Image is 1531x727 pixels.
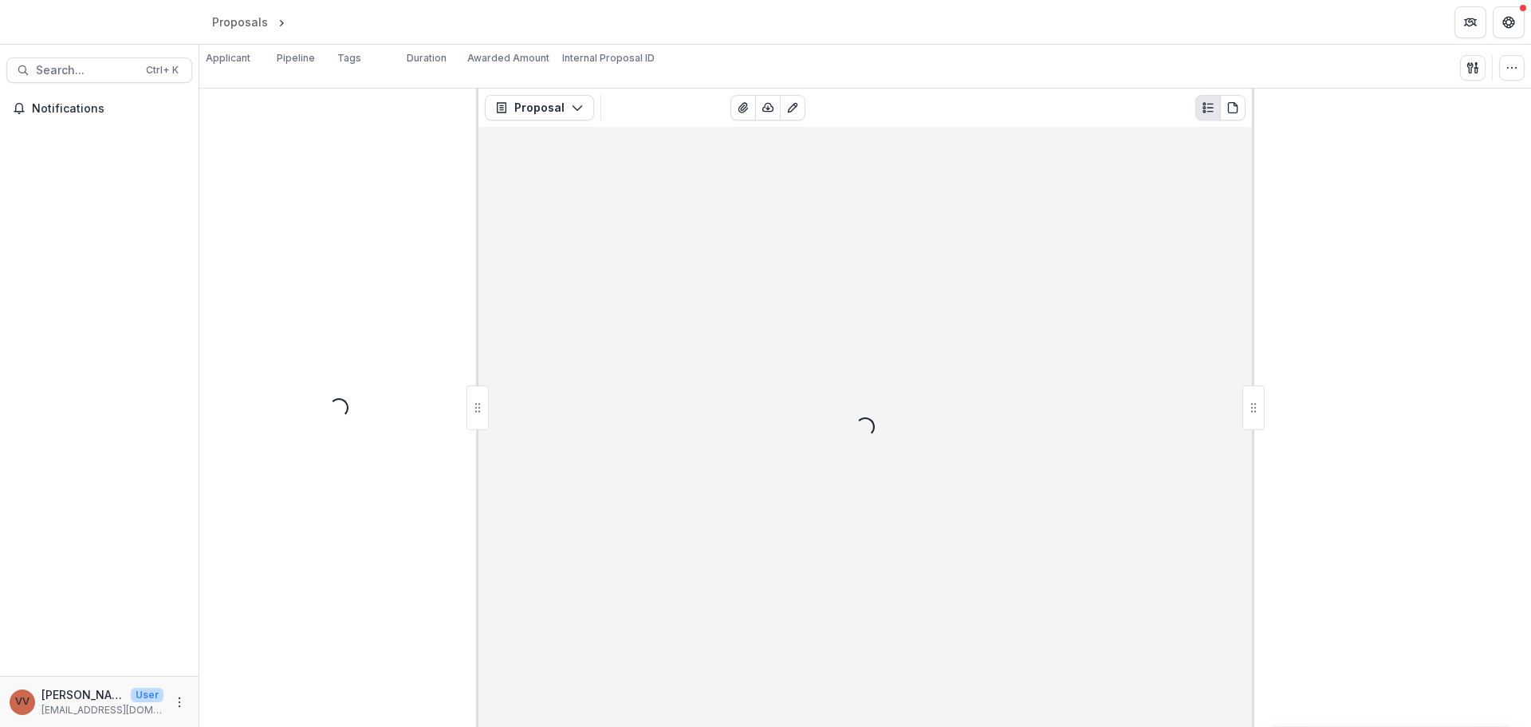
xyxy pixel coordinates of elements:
button: PDF view [1220,95,1246,121]
p: Awarded Amount [467,51,549,65]
button: Edit as form [780,95,805,121]
span: Search... [36,64,136,77]
button: More [170,693,189,712]
p: Pipeline [277,51,315,65]
div: Vivian Victoria [15,697,30,707]
button: Plaintext view [1195,95,1221,121]
button: Notifications [6,96,192,121]
p: Duration [407,51,447,65]
button: Proposal [485,95,594,121]
button: Partners [1454,6,1486,38]
p: Applicant [206,51,250,65]
a: Proposals [206,10,274,34]
span: Notifications [32,102,186,116]
button: View Attached Files [730,95,756,121]
button: Search... [6,57,192,83]
div: Proposals [212,14,268,30]
div: Ctrl + K [143,61,182,79]
p: Internal Proposal ID [562,51,655,65]
button: Get Help [1493,6,1525,38]
nav: breadcrumb [206,10,356,34]
p: User [131,688,163,702]
p: [EMAIL_ADDRESS][DOMAIN_NAME] [41,703,163,717]
p: Tags [337,51,361,65]
p: [PERSON_NAME] [41,686,124,703]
